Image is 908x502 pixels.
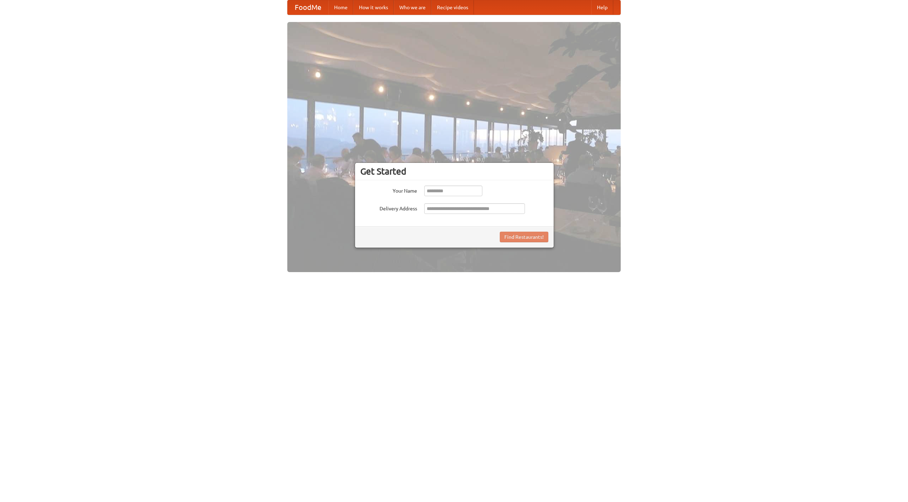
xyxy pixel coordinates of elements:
button: Find Restaurants! [500,232,548,242]
a: Who we are [394,0,431,15]
label: Your Name [360,186,417,194]
label: Delivery Address [360,203,417,212]
h3: Get Started [360,166,548,177]
a: Home [328,0,353,15]
a: Help [591,0,613,15]
a: How it works [353,0,394,15]
a: Recipe videos [431,0,474,15]
a: FoodMe [288,0,328,15]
